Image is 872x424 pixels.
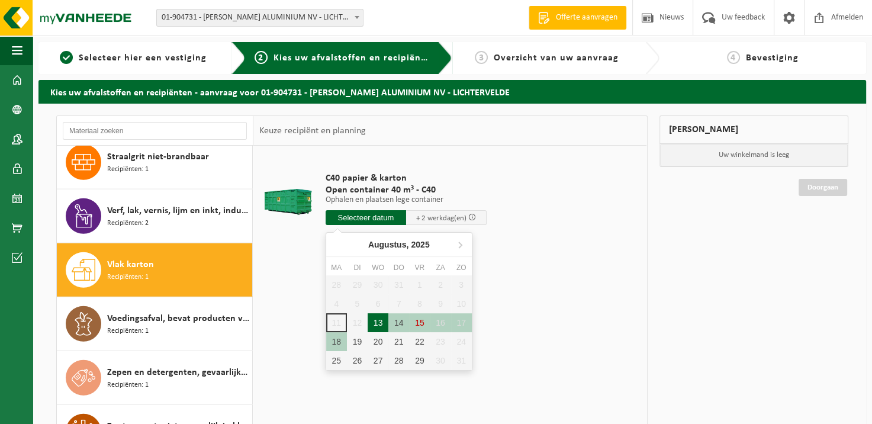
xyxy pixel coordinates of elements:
span: 2 [255,51,268,64]
span: Overzicht van uw aanvraag [494,53,619,63]
div: 21 [388,332,409,351]
span: 01-904731 - REMI CLAEYS ALUMINIUM NV - LICHTERVELDE [156,9,363,27]
span: Selecteer hier een vestiging [79,53,207,63]
span: 3 [475,51,488,64]
div: Keuze recipiënt en planning [253,116,372,146]
button: Voedingsafval, bevat producten van dierlijke oorsprong, onverpakt, categorie 3 Recipiënten: 1 [57,297,253,351]
p: Uw winkelmand is leeg [660,144,848,166]
button: Zepen en detergenten, gevaarlijk in kleinverpakking Recipiënten: 1 [57,351,253,405]
div: 18 [326,332,347,351]
span: 1 [60,51,73,64]
button: Straalgrit niet-brandbaar Recipiënten: 1 [57,136,253,189]
div: 29 [409,351,430,370]
span: Voedingsafval, bevat producten van dierlijke oorsprong, onverpakt, categorie 3 [107,311,249,326]
i: 2025 [411,240,429,249]
span: Offerte aanvragen [553,12,620,24]
a: Doorgaan [799,179,847,196]
span: Recipiënten: 1 [107,326,149,337]
p: Ophalen en plaatsen lege container [326,196,487,204]
span: Recipiënten: 1 [107,164,149,175]
div: wo [368,262,388,274]
div: zo [451,262,472,274]
div: do [388,262,409,274]
span: Recipiënten: 1 [107,272,149,283]
div: 22 [409,332,430,351]
div: ma [326,262,347,274]
span: Open container 40 m³ - C40 [326,184,487,196]
a: 1Selecteer hier een vestiging [44,51,222,65]
div: [PERSON_NAME] [659,115,849,144]
div: 28 [388,351,409,370]
h2: Kies uw afvalstoffen en recipiënten - aanvraag voor 01-904731 - [PERSON_NAME] ALUMINIUM NV - LICH... [38,80,866,103]
div: vr [409,262,430,274]
span: Recipiënten: 1 [107,380,149,391]
span: Verf, lak, vernis, lijm en inkt, industrieel in kleinverpakking [107,204,249,218]
div: 27 [368,351,388,370]
div: 20 [368,332,388,351]
div: 14 [388,313,409,332]
span: Straalgrit niet-brandbaar [107,150,209,164]
span: Vlak karton [107,258,154,272]
div: 26 [347,351,368,370]
button: Vlak karton Recipiënten: 1 [57,243,253,297]
span: 4 [727,51,740,64]
span: C40 papier & karton [326,172,487,184]
span: Bevestiging [746,53,799,63]
span: Recipiënten: 2 [107,218,149,229]
div: Augustus, [363,235,435,254]
a: Offerte aanvragen [529,6,626,30]
span: Zepen en detergenten, gevaarlijk in kleinverpakking [107,365,249,380]
div: 19 [347,332,368,351]
button: Verf, lak, vernis, lijm en inkt, industrieel in kleinverpakking Recipiënten: 2 [57,189,253,243]
input: Selecteer datum [326,210,406,225]
div: di [347,262,368,274]
input: Materiaal zoeken [63,122,247,140]
span: + 2 werkdag(en) [416,214,466,222]
div: 25 [326,351,347,370]
div: 13 [368,313,388,332]
div: za [430,262,451,274]
span: 01-904731 - REMI CLAEYS ALUMINIUM NV - LICHTERVELDE [157,9,363,26]
span: Kies uw afvalstoffen en recipiënten [273,53,436,63]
